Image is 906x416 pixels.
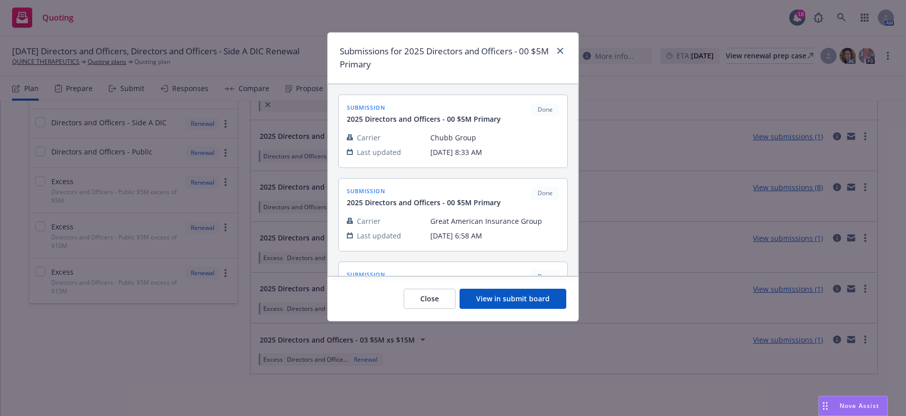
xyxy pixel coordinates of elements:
span: 2025 Directors and Officers - 00 $5M Primary [347,197,501,208]
span: Last updated [357,147,401,157]
span: submission [347,270,501,279]
span: Done [535,272,555,281]
span: [DATE] 6:58 AM [430,230,559,241]
span: submission [347,187,501,195]
span: Done [535,105,555,114]
span: Chubb Group [430,132,559,143]
span: Carrier [357,132,381,143]
div: Drag to move [819,396,832,415]
span: 2025 Directors and Officers - 00 $5M Primary [347,114,501,124]
span: submission [347,103,501,112]
button: View in submit board [460,289,566,309]
span: Done [535,189,555,198]
span: Carrier [357,216,381,226]
button: Close [404,289,456,309]
h1: Submissions for 2025 Directors and Officers - 00 $5M Primary [340,45,550,71]
button: Nova Assist [818,396,888,416]
span: [DATE] 8:33 AM [430,147,559,157]
span: Last updated [357,230,401,241]
span: Nova Assist [840,401,879,410]
span: Great American Insurance Group [430,216,559,226]
a: close [554,45,566,57]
